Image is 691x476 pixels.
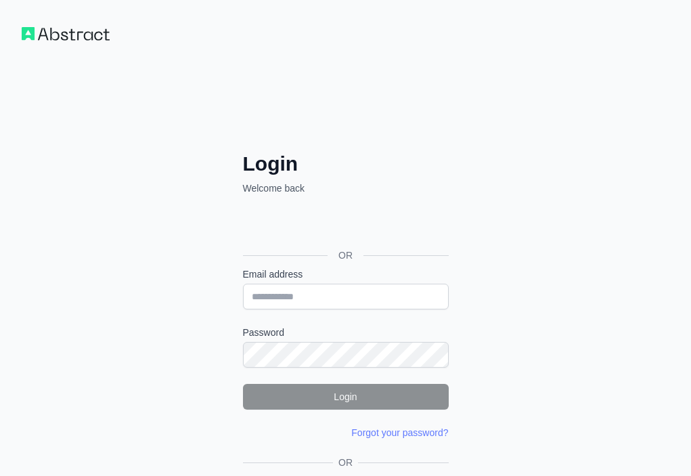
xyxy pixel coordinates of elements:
h2: Login [243,152,449,176]
label: Email address [243,267,449,281]
img: Workflow [22,27,110,41]
button: Login [243,384,449,410]
span: OR [333,456,358,469]
a: Forgot your password? [351,427,448,438]
p: Welcome back [243,181,449,195]
label: Password [243,326,449,339]
span: OR [328,248,363,262]
iframe: Przycisk Zaloguj się przez Google [236,210,453,240]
